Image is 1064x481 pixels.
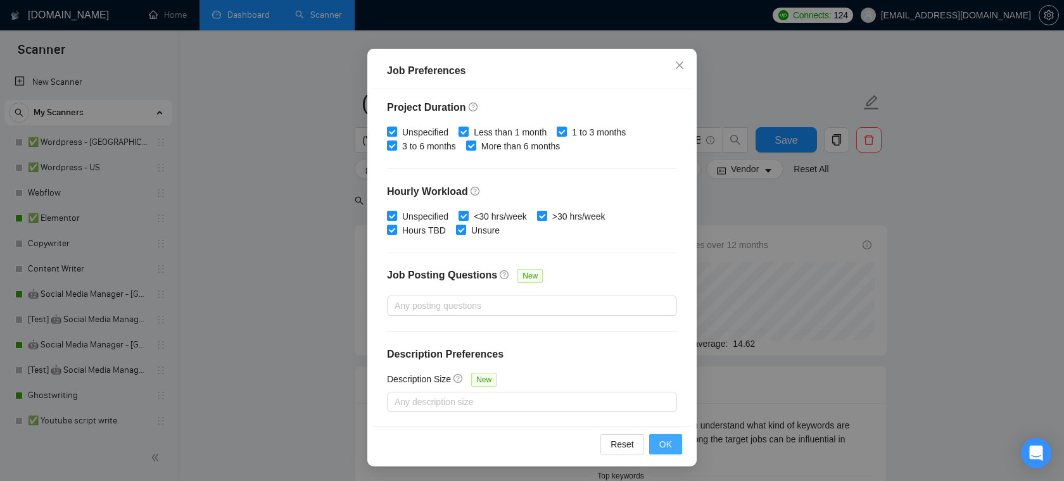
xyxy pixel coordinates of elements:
span: Unsure [466,223,505,237]
span: question-circle [453,373,464,384]
button: Close [662,49,697,83]
span: close [674,60,685,70]
span: New [517,269,543,283]
span: 3 to 6 months [397,139,461,153]
span: OK [659,437,672,451]
h5: Description Size [387,372,451,386]
button: Reset [600,434,644,454]
span: 1 to 3 months [567,125,631,139]
span: question-circle [471,186,481,196]
h4: Description Preferences [387,347,677,362]
span: New [471,373,497,387]
span: Unspecified [397,209,453,223]
span: >30 hrs/week [547,209,611,223]
span: Hours TBD [397,223,451,237]
h4: Hourly Workload [387,184,677,199]
h4: Project Duration [387,100,677,115]
h4: Job Posting Questions [387,268,497,283]
span: Unspecified [397,125,453,139]
span: question-circle [500,270,510,280]
span: Reset [611,437,634,451]
span: <30 hrs/week [469,209,532,223]
div: Open Intercom Messenger [1021,438,1051,468]
span: question-circle [469,102,479,112]
span: More than 6 months [476,139,566,153]
div: Job Preferences [387,63,677,78]
button: OK [649,434,682,454]
span: Less than 1 month [469,125,552,139]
